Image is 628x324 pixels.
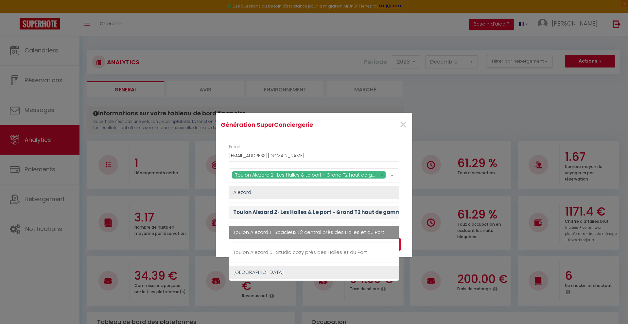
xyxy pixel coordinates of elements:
label: Email [229,144,240,150]
span: [GEOGRAPHIC_DATA] [233,269,284,276]
span: Toulon Alezard 2 · Les Halles & Le port - Grand T2 haut de gamme [235,172,388,178]
span: Alezard [233,189,251,196]
span: Toulon Alezard 5 · Studio cozy près des Halles et du Port [233,249,367,256]
span: Toulon Alezard 2 · Les Halles & Le port - Grand T2 haut de gamme [233,209,404,216]
h4: Génération SuperConciergerie [221,120,342,129]
button: Close [399,118,407,132]
span: × [399,115,407,135]
span: Toulon Alezard 1 · Spacieux T2 central près des Halles et du Port [233,229,384,236]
